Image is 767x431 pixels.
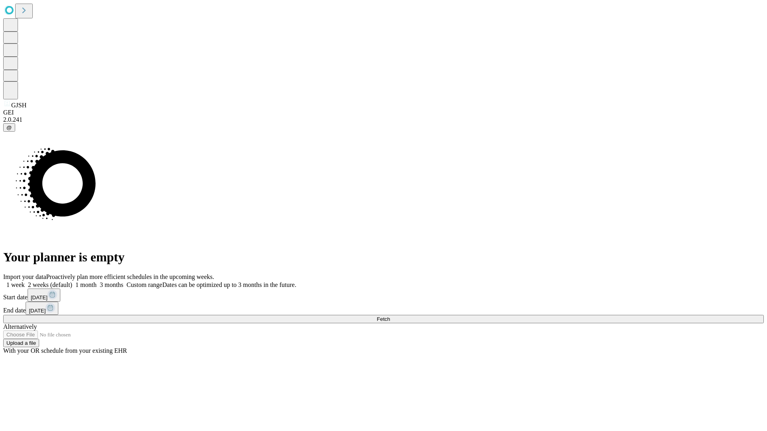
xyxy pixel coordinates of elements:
span: [DATE] [29,308,46,314]
span: 3 months [100,281,123,288]
button: Upload a file [3,339,39,347]
span: Dates can be optimized up to 3 months in the future. [162,281,296,288]
button: [DATE] [28,289,60,302]
span: 2 weeks (default) [28,281,72,288]
button: @ [3,123,15,132]
span: 1 month [76,281,97,288]
div: End date [3,302,764,315]
div: 2.0.241 [3,116,764,123]
button: Fetch [3,315,764,323]
span: Import your data [3,273,46,280]
button: [DATE] [26,302,58,315]
span: GJSH [11,102,26,109]
span: 1 week [6,281,25,288]
h1: Your planner is empty [3,250,764,265]
span: @ [6,125,12,130]
span: With your OR schedule from your existing EHR [3,347,127,354]
span: Custom range [127,281,162,288]
span: [DATE] [31,295,48,301]
span: Proactively plan more efficient schedules in the upcoming weeks. [46,273,214,280]
span: Fetch [377,316,390,322]
div: Start date [3,289,764,302]
div: GEI [3,109,764,116]
span: Alternatively [3,323,37,330]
